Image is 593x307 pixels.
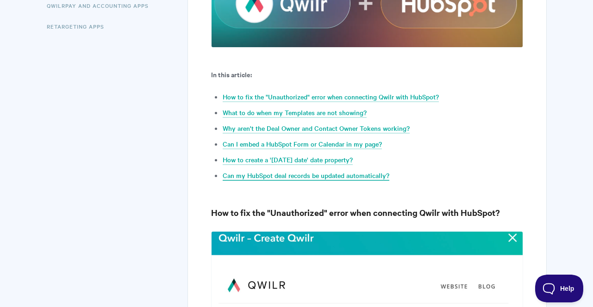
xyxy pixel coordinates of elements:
[223,139,382,149] a: Can I embed a HubSpot Form or Calendar in my page?
[211,206,523,219] h3: How to fix the "Unauthorized" error when connecting Qwilr with HubSpot?
[223,92,439,102] a: How to fix the "Unauthorized" error when connecting Qwilr with HubSpot?
[223,108,367,118] a: What to do when my Templates are not showing?
[223,171,389,181] a: Can my HubSpot deal records be updated automatically?
[211,69,252,79] b: In this article:
[223,155,353,165] a: How to create a '[DATE] date' date property?
[535,275,584,302] iframe: Toggle Customer Support
[47,17,111,36] a: Retargeting Apps
[223,123,410,134] a: Why aren't the Deal Owner and Contact Owner Tokens working?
